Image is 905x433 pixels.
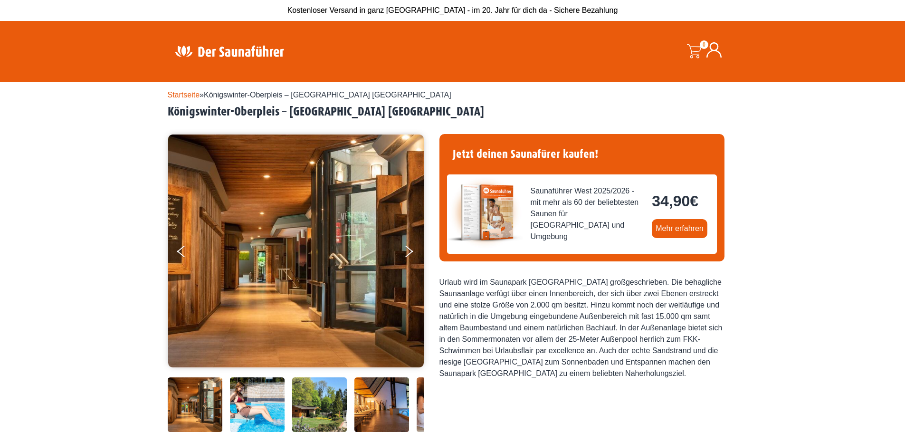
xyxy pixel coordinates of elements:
img: der-saunafuehrer-2025-west.jpg [447,174,523,250]
button: Next [403,241,427,265]
span: Königswinter-Oberpleis – [GEOGRAPHIC_DATA] [GEOGRAPHIC_DATA] [204,91,451,99]
button: Previous [177,241,201,265]
div: Urlaub wird im Saunapark [GEOGRAPHIC_DATA] großgeschrieben. Die behagliche Saunaanlage verfügt üb... [439,277,724,379]
span: 0 [700,40,708,49]
span: € [690,192,698,210]
a: Startseite [168,91,200,99]
a: Mehr erfahren [652,219,707,238]
h4: Jetzt deinen Saunafürer kaufen! [447,142,717,167]
span: Saunaführer West 2025/2026 - mit mehr als 60 der beliebtesten Saunen für [GEOGRAPHIC_DATA] und Um... [531,185,645,242]
h2: Königswinter-Oberpleis – [GEOGRAPHIC_DATA] [GEOGRAPHIC_DATA] [168,105,738,119]
span: » [168,91,451,99]
span: Kostenloser Versand in ganz [GEOGRAPHIC_DATA] - im 20. Jahr für dich da - Sichere Bezahlung [287,6,618,14]
bdi: 34,90 [652,192,698,210]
